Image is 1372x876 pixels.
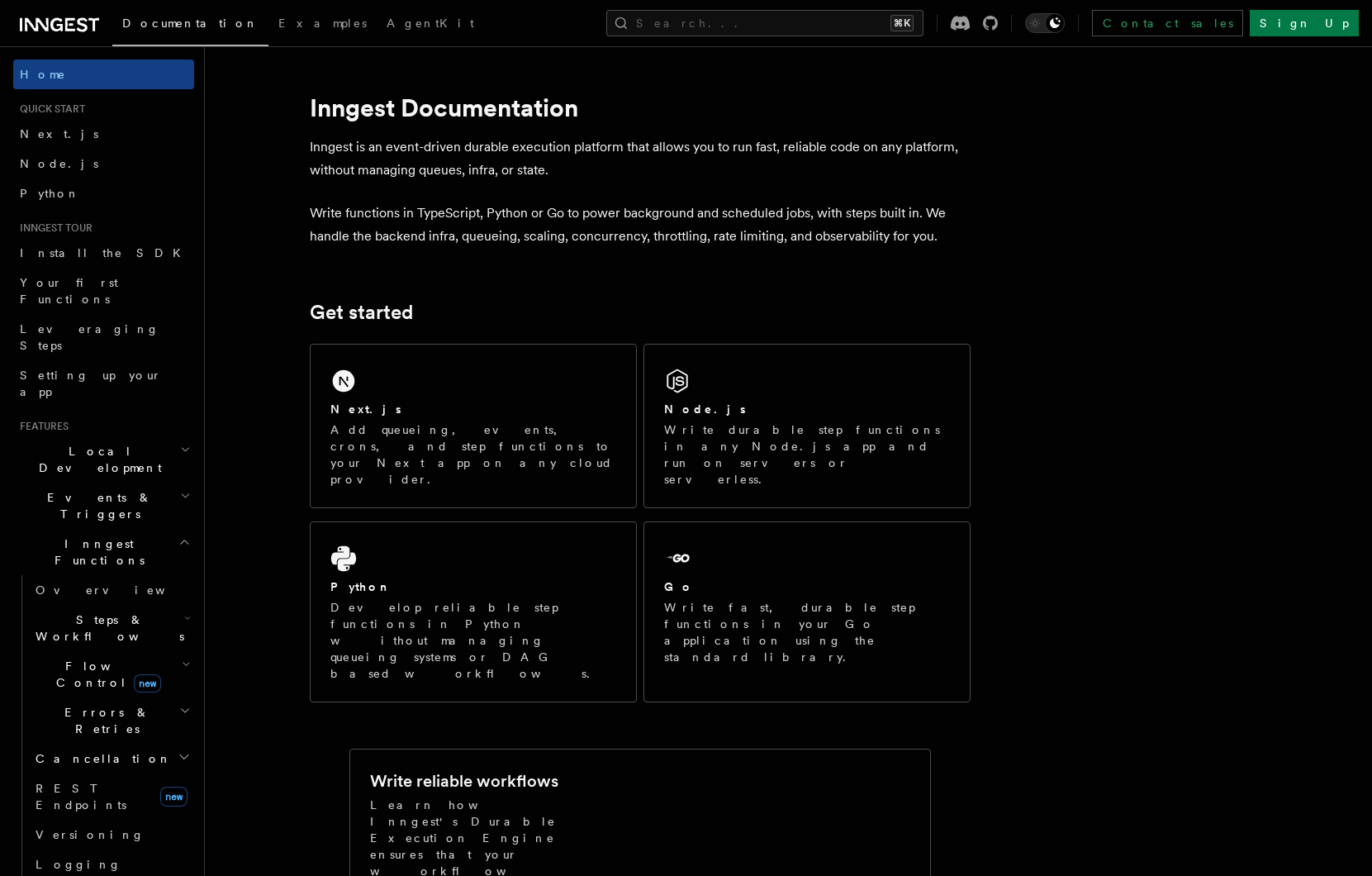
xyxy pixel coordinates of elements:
[20,322,159,352] span: Leveraging Steps
[20,276,118,306] span: Your first Functions
[29,820,194,850] a: Versioning
[310,93,971,122] h1: Inngest Documentation
[29,575,194,605] a: Overview
[29,605,194,651] button: Steps & Workflows
[1250,10,1359,36] a: Sign Up
[330,599,616,682] p: Develop reliable step functions in Python without managing queueing systems or DAG based workflows.
[122,17,259,30] span: Documentation
[134,674,161,693] span: new
[13,529,194,575] button: Inngest Functions
[664,599,950,665] p: Write fast, durable step functions in your Go application using the standard library.
[643,521,971,702] a: GoWrite fast, durable step functions in your Go application using the standard library.
[112,5,268,46] a: Documentation
[20,187,80,200] span: Python
[160,787,188,807] span: new
[20,66,66,83] span: Home
[643,344,971,508] a: Node.jsWrite durable step functions in any Node.js app and run on servers or serverless.
[310,344,637,508] a: Next.jsAdd queueing, events, crons, and step functions to your Next app on any cloud provider.
[13,483,194,529] button: Events & Triggers
[20,127,98,140] span: Next.js
[29,651,194,697] button: Flow Controlnew
[310,202,971,248] p: Write functions in TypeScript, Python or Go to power background and scheduled jobs, with steps bu...
[13,536,178,569] span: Inngest Functions
[29,704,179,737] span: Errors & Retries
[29,744,194,774] button: Cancellation
[20,246,191,259] span: Install the SDK
[20,157,98,170] span: Node.js
[13,149,194,179] a: Node.js
[890,15,914,31] kbd: ⌘K
[36,858,121,871] span: Logging
[330,578,392,595] h2: Python
[13,60,194,89] a: Home
[13,314,194,360] a: Leveraging Steps
[664,401,746,417] h2: Node.js
[13,179,194,208] a: Python
[13,238,194,268] a: Install the SDK
[1025,13,1065,33] button: Toggle dark mode
[310,521,637,702] a: PythonDevelop reliable step functions in Python without managing queueing systems or DAG based wo...
[13,436,194,483] button: Local Development
[268,5,377,45] a: Examples
[36,782,126,812] span: REST Endpoints
[370,769,558,793] h2: Write reliable workflows
[377,5,484,45] a: AgentKit
[13,119,194,149] a: Next.js
[310,136,971,182] p: Inngest is an event-driven durable execution platform that allows you to run fast, reliable code ...
[29,750,172,767] span: Cancellation
[664,421,950,488] p: Write durable step functions in any Node.js app and run on servers or serverless.
[13,420,69,433] span: Features
[36,583,206,597] span: Overview
[330,401,401,417] h2: Next.js
[1092,10,1243,36] a: Contact sales
[20,369,162,398] span: Setting up your app
[13,443,180,476] span: Local Development
[29,658,182,691] span: Flow Control
[310,301,413,324] a: Get started
[278,17,367,30] span: Examples
[330,421,616,488] p: Add queueing, events, crons, and step functions to your Next app on any cloud provider.
[29,612,184,645] span: Steps & Workflows
[13,221,93,235] span: Inngest tour
[29,774,194,820] a: REST Endpointsnew
[13,268,194,314] a: Your first Functions
[13,102,85,116] span: Quick start
[387,17,474,30] span: AgentKit
[13,360,194,407] a: Setting up your app
[13,489,180,522] span: Events & Triggers
[29,697,194,744] button: Errors & Retries
[36,828,145,841] span: Versioning
[664,578,694,595] h2: Go
[606,10,923,36] button: Search...⌘K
